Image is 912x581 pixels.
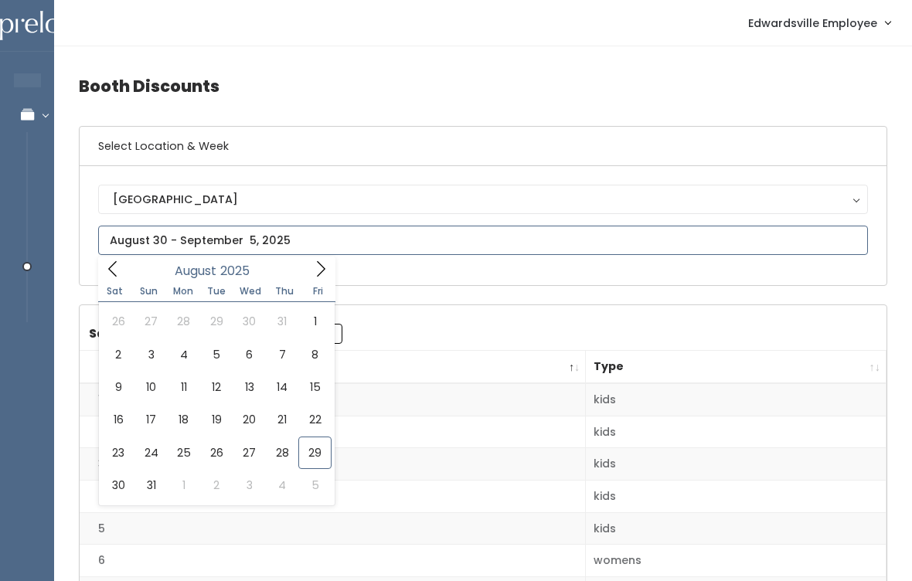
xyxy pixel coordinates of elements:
span: August 15, 2025 [298,371,331,403]
span: August 7, 2025 [266,338,298,371]
span: August 17, 2025 [134,403,167,436]
td: 1 [80,383,586,416]
input: Year [216,261,263,280]
span: August 24, 2025 [134,437,167,469]
td: 3 [80,448,586,481]
span: September 1, 2025 [168,469,200,501]
span: August 6, 2025 [233,338,266,371]
span: August 1, 2025 [298,305,331,338]
span: Sun [132,287,166,296]
span: August 9, 2025 [102,371,134,403]
span: July 26, 2025 [102,305,134,338]
span: August 30, 2025 [102,469,134,501]
span: August 26, 2025 [200,437,233,469]
span: Fri [301,287,335,296]
span: September 2, 2025 [200,469,233,501]
td: 5 [80,512,586,545]
td: 4 [80,481,586,513]
input: August 30 - September 5, 2025 [98,226,868,255]
span: August 31, 2025 [134,469,167,501]
span: August 20, 2025 [233,403,266,436]
span: September 5, 2025 [298,469,331,501]
span: September 4, 2025 [266,469,298,501]
span: Tue [199,287,233,296]
span: July 28, 2025 [168,305,200,338]
th: Booth Number: activate to sort column descending [80,351,586,384]
span: August 2, 2025 [102,338,134,371]
span: August 10, 2025 [134,371,167,403]
span: August 12, 2025 [200,371,233,403]
span: August 11, 2025 [168,371,200,403]
th: Type: activate to sort column ascending [586,351,886,384]
span: July 30, 2025 [233,305,266,338]
span: Thu [267,287,301,296]
span: July 31, 2025 [266,305,298,338]
span: August 8, 2025 [298,338,331,371]
span: August 4, 2025 [168,338,200,371]
span: August 21, 2025 [266,403,298,436]
td: kids [586,512,886,545]
span: August 13, 2025 [233,371,266,403]
span: August 16, 2025 [102,403,134,436]
td: kids [586,481,886,513]
td: kids [586,383,886,416]
span: August 18, 2025 [168,403,200,436]
label: Search: [89,324,342,344]
span: August 5, 2025 [200,338,233,371]
span: August 3, 2025 [134,338,167,371]
span: August [175,265,216,277]
td: 6 [80,545,586,577]
span: August 22, 2025 [298,403,331,436]
button: [GEOGRAPHIC_DATA] [98,185,868,214]
td: kids [586,448,886,481]
div: [GEOGRAPHIC_DATA] [113,191,853,208]
span: August 27, 2025 [233,437,266,469]
span: July 29, 2025 [200,305,233,338]
span: July 27, 2025 [134,305,167,338]
span: Wed [233,287,267,296]
span: August 23, 2025 [102,437,134,469]
span: Mon [166,287,200,296]
span: August 14, 2025 [266,371,298,403]
h4: Booth Discounts [79,65,887,107]
span: Sat [98,287,132,296]
td: kids [586,416,886,448]
span: Edwardsville Employee [748,15,877,32]
span: August 19, 2025 [200,403,233,436]
td: womens [586,545,886,577]
a: Edwardsville Employee [733,6,906,39]
h6: Select Location & Week [80,127,886,166]
span: August 28, 2025 [266,437,298,469]
span: August 25, 2025 [168,437,200,469]
td: 2 [80,416,586,448]
span: September 3, 2025 [233,469,266,501]
span: August 29, 2025 [298,437,331,469]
